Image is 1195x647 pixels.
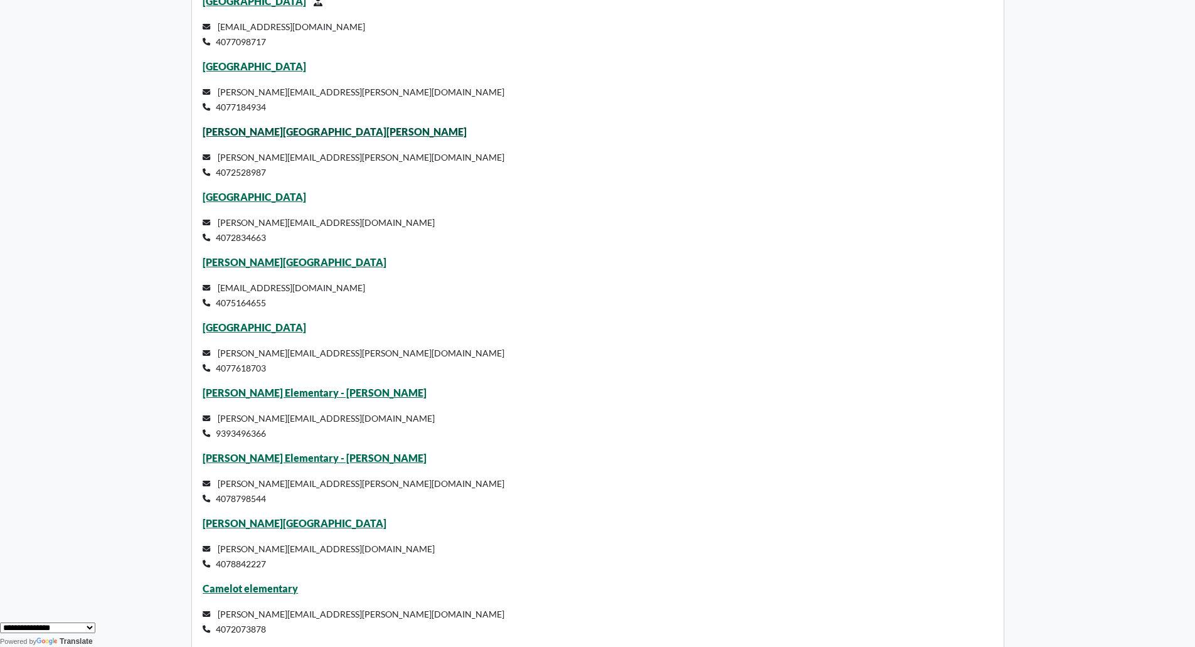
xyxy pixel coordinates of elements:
[203,543,435,569] small: [PERSON_NAME][EMAIL_ADDRESS][DOMAIN_NAME] 4078842227
[203,609,504,634] small: [PERSON_NAME][EMAIL_ADDRESS][PERSON_NAME][DOMAIN_NAME] 4072073878
[203,321,306,333] a: [GEOGRAPHIC_DATA]
[203,60,306,72] a: [GEOGRAPHIC_DATA]
[203,87,504,112] small: [PERSON_NAME][EMAIL_ADDRESS][PERSON_NAME][DOMAIN_NAME] 4077184934
[203,282,365,308] small: [EMAIL_ADDRESS][DOMAIN_NAME] 4075164655
[203,387,427,398] a: [PERSON_NAME] Elementary - [PERSON_NAME]
[203,217,435,243] small: [PERSON_NAME][EMAIL_ADDRESS][DOMAIN_NAME] 4072834663
[203,191,306,203] a: [GEOGRAPHIC_DATA]
[36,637,93,646] a: Translate
[203,152,504,178] small: [PERSON_NAME][EMAIL_ADDRESS][PERSON_NAME][DOMAIN_NAME] 4072528987
[203,452,427,464] a: [PERSON_NAME] Elementary - [PERSON_NAME]
[203,126,467,137] a: [PERSON_NAME][GEOGRAPHIC_DATA][PERSON_NAME]
[203,517,386,529] a: [PERSON_NAME][GEOGRAPHIC_DATA]
[36,638,60,646] img: Google Translate
[203,478,504,504] small: [PERSON_NAME][EMAIL_ADDRESS][PERSON_NAME][DOMAIN_NAME] 4078798544
[203,582,298,594] a: Camelot elementary
[203,256,386,268] a: [PERSON_NAME][GEOGRAPHIC_DATA]
[203,348,504,373] small: [PERSON_NAME][EMAIL_ADDRESS][PERSON_NAME][DOMAIN_NAME] 4077618703
[203,21,365,47] small: [EMAIL_ADDRESS][DOMAIN_NAME] 4077098717
[203,413,435,439] small: [PERSON_NAME][EMAIL_ADDRESS][DOMAIN_NAME] 9393496366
